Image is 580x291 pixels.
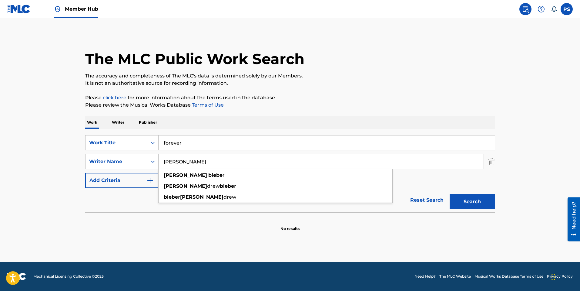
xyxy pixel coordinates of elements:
[89,139,144,146] div: Work Title
[89,158,144,165] div: Writer Name
[7,4,15,32] div: Need help?
[85,50,304,68] h1: The MLC Public Work Search
[164,194,178,200] strong: biebe
[208,172,223,178] strong: biebe
[103,95,126,101] a: click here
[551,6,557,12] div: Notifications
[191,102,224,108] a: Terms of Use
[561,3,573,15] div: User Menu
[550,262,580,291] iframe: Chat Widget
[538,5,545,13] img: help
[439,274,471,279] a: The MLC Website
[85,173,159,188] button: Add Criteria
[552,268,555,286] div: Drag
[223,172,225,178] span: r
[519,3,531,15] a: Public Search
[85,72,495,80] p: The accuracy and completeness of The MLC's data is determined solely by our Members.
[33,274,104,279] span: Mechanical Licensing Collective © 2025
[450,194,495,209] button: Search
[7,273,26,280] img: logo
[110,116,126,129] p: Writer
[547,274,573,279] a: Privacy Policy
[522,5,529,13] img: search
[137,116,159,129] p: Publisher
[223,194,236,200] span: drew
[220,183,234,189] strong: biebe
[535,3,547,15] div: Help
[563,197,580,241] iframe: Resource Center
[85,94,495,101] p: Please for more information about the terms used in the database.
[85,80,495,87] p: It is not an authoritative source for recording information.
[178,194,180,200] span: r
[65,5,98,12] span: Member Hub
[85,101,495,109] p: Please review the Musical Works Database
[85,116,99,129] p: Work
[488,154,495,169] img: Delete Criterion
[180,194,223,200] strong: [PERSON_NAME]
[414,274,436,279] a: Need Help?
[7,5,31,13] img: MLC Logo
[474,274,543,279] a: Musical Works Database Terms of Use
[146,177,154,184] img: 9d2ae6d4665cec9f34b9.svg
[164,183,207,189] strong: [PERSON_NAME]
[234,183,236,189] span: r
[207,183,220,189] span: drew
[164,172,207,178] strong: [PERSON_NAME]
[280,219,300,231] p: No results
[85,135,495,212] form: Search Form
[407,193,447,207] a: Reset Search
[54,5,61,13] img: Top Rightsholder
